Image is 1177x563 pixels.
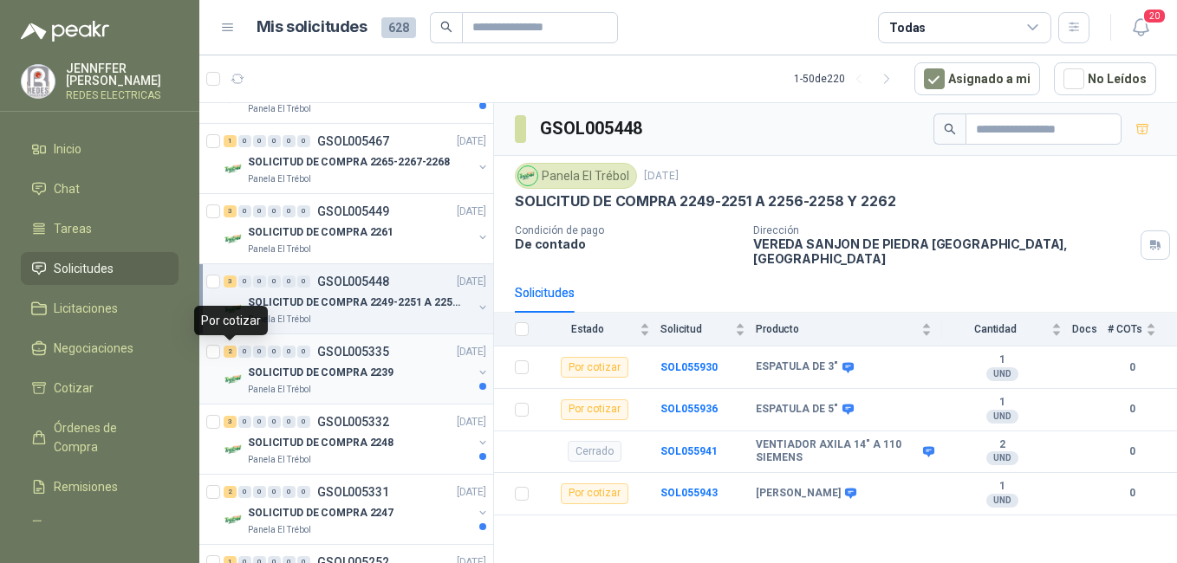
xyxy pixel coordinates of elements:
[540,115,645,142] h3: GSOL005448
[54,299,118,318] span: Licitaciones
[21,133,179,165] a: Inicio
[317,416,389,428] p: GSOL005332
[317,275,389,288] p: GSOL005448
[283,135,296,147] div: 0
[22,65,55,98] img: Company Logo
[660,487,718,499] a: SOL055943
[248,313,311,327] p: Panela El Trébol
[21,470,179,503] a: Remisiones
[224,131,490,186] a: 1 0 0 0 0 0 GSOL005467[DATE] Company LogoSOLICITUD DE COMPRA 2265-2267-2268Panela El Trébol
[283,416,296,428] div: 0
[253,486,266,498] div: 0
[21,332,179,365] a: Negociaciones
[224,509,244,530] img: Company Logo
[568,441,621,462] div: Cerrado
[224,201,490,256] a: 3 0 0 0 0 0 GSOL005449[DATE] Company LogoSOLICITUD DE COMPRA 2261Panela El Trébol
[942,480,1062,494] b: 1
[457,484,486,501] p: [DATE]
[248,243,311,256] p: Panela El Trébol
[539,323,636,335] span: Estado
[756,438,919,465] b: VENTIADOR AXILA 14" A 110 SIEMENS
[224,369,244,390] img: Company Logo
[515,224,739,236] p: Condición de pago
[1125,12,1156,43] button: 20
[1108,443,1156,460] b: 0
[1108,313,1177,346] th: # COTs
[248,383,311,397] p: Panela El Trébol
[238,275,251,288] div: 0
[986,451,1018,465] div: UND
[660,403,718,415] a: SOL055936
[539,313,660,346] th: Estado
[21,172,179,205] a: Chat
[297,135,310,147] div: 0
[224,341,490,397] a: 2 0 0 0 0 0 GSOL005335[DATE] Company LogoSOLICITUD DE COMPRA 2239Panela El Trébol
[753,236,1134,266] p: VEREDA SANJON DE PIEDRA [GEOGRAPHIC_DATA] , [GEOGRAPHIC_DATA]
[457,133,486,150] p: [DATE]
[889,18,926,37] div: Todas
[1142,8,1167,24] span: 20
[1108,401,1156,417] b: 0
[297,346,310,358] div: 0
[253,416,266,428] div: 0
[381,17,416,38] span: 628
[253,135,266,147] div: 0
[54,219,92,238] span: Tareas
[224,416,237,428] div: 3
[257,15,367,40] h1: Mis solicitudes
[457,204,486,220] p: [DATE]
[268,135,281,147] div: 0
[283,275,296,288] div: 0
[457,414,486,430] p: [DATE]
[440,21,452,33] span: search
[944,123,956,135] span: search
[515,236,739,251] p: De contado
[1054,62,1156,95] button: No Leídos
[54,139,81,159] span: Inicio
[268,416,281,428] div: 0
[21,292,179,325] a: Licitaciones
[21,212,179,245] a: Tareas
[660,361,718,373] a: SOL055930
[942,396,1062,410] b: 1
[238,346,251,358] div: 0
[66,90,179,100] p: REDES ELECTRICAS
[66,62,179,87] p: JENNFFER [PERSON_NAME]
[224,439,244,460] img: Company Logo
[224,205,237,217] div: 3
[317,346,389,358] p: GSOL005335
[756,323,918,335] span: Producto
[224,275,237,288] div: 3
[986,367,1018,381] div: UND
[248,523,311,537] p: Panela El Trébol
[457,344,486,360] p: [DATE]
[756,313,942,346] th: Producto
[224,482,490,537] a: 2 0 0 0 0 0 GSOL005331[DATE] Company LogoSOLICITUD DE COMPRA 2247Panela El Trébol
[317,205,389,217] p: GSOL005449
[248,435,393,451] p: SOLICITUD DE COMPRA 2248
[54,379,94,398] span: Cotizar
[515,283,575,302] div: Solicitudes
[248,453,311,467] p: Panela El Trébol
[914,62,1040,95] button: Asignado a mi
[224,411,490,467] a: 3 0 0 0 0 0 GSOL005332[DATE] Company LogoSOLICITUD DE COMPRA 2248Panela El Trébol
[268,205,281,217] div: 0
[756,487,841,501] b: [PERSON_NAME]
[1108,359,1156,376] b: 0
[660,445,718,457] a: SOL055941
[1108,485,1156,502] b: 0
[317,135,389,147] p: GSOL005467
[54,517,130,536] span: Configuración
[224,486,237,498] div: 2
[253,275,266,288] div: 0
[561,399,628,420] div: Por cotizar
[317,486,389,498] p: GSOL005331
[21,372,179,404] a: Cotizar
[224,271,490,327] a: 3 0 0 0 0 0 GSOL005448[DATE] Company LogoSOLICITUD DE COMPRA 2249-2251 A 2256-2258 Y 2262Panela E...
[942,438,1062,452] b: 2
[253,205,266,217] div: 0
[253,346,266,358] div: 0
